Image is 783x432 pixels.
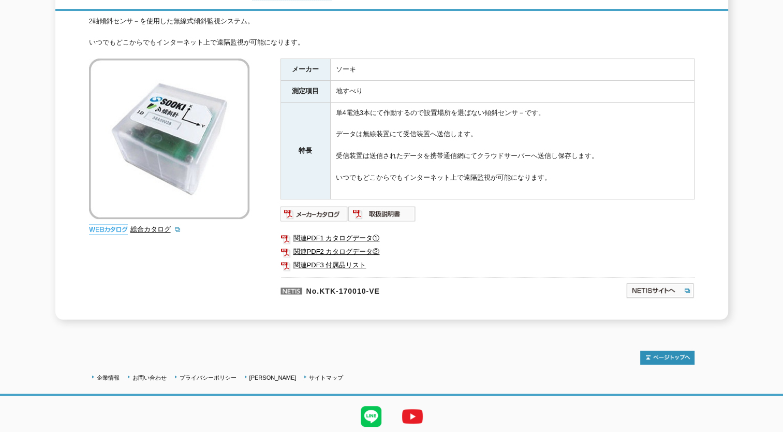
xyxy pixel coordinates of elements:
[180,375,237,381] a: プライバシーポリシー
[640,351,695,365] img: トップページへ
[280,59,330,81] th: メーカー
[309,375,343,381] a: サイトマップ
[89,59,249,219] img: 無線式傾斜監視システム チルフォメーション
[280,102,330,199] th: 特長
[130,225,181,233] a: 総合カタログ
[280,245,695,258] a: 関連PDF2 カタログデータ②
[89,16,695,48] div: 2軸傾斜センサ－を使用した無線式傾斜監視システム。 いつでもどこからでもインターネット上で遠隔監視が可能になります。
[249,375,297,381] a: [PERSON_NAME]
[348,206,416,222] img: 取扱説明書
[280,232,695,245] a: 関連PDF1 カタログデータ①
[280,258,695,272] a: 関連PDF3 付属品リスト
[348,212,416,220] a: 取扱説明書
[280,81,330,103] th: 測定項目
[280,206,348,222] img: メーカーカタログ
[280,277,526,302] p: No.KTK-170010-VE
[330,59,694,81] td: ソーキ
[626,282,695,299] img: NETISサイトへ
[97,375,120,381] a: 企業情報
[280,212,348,220] a: メーカーカタログ
[132,375,167,381] a: お問い合わせ
[330,102,694,199] td: 単4電池3本にて作動するので設置場所を選ばない傾斜センサ－です。 データは無線装置にて受信装置へ送信します。 受信装置は送信されたデータを携帯通信網にてクラウドサーバーへ送信し保存します。 いつ...
[89,224,128,235] img: webカタログ
[330,81,694,103] td: 地すべり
